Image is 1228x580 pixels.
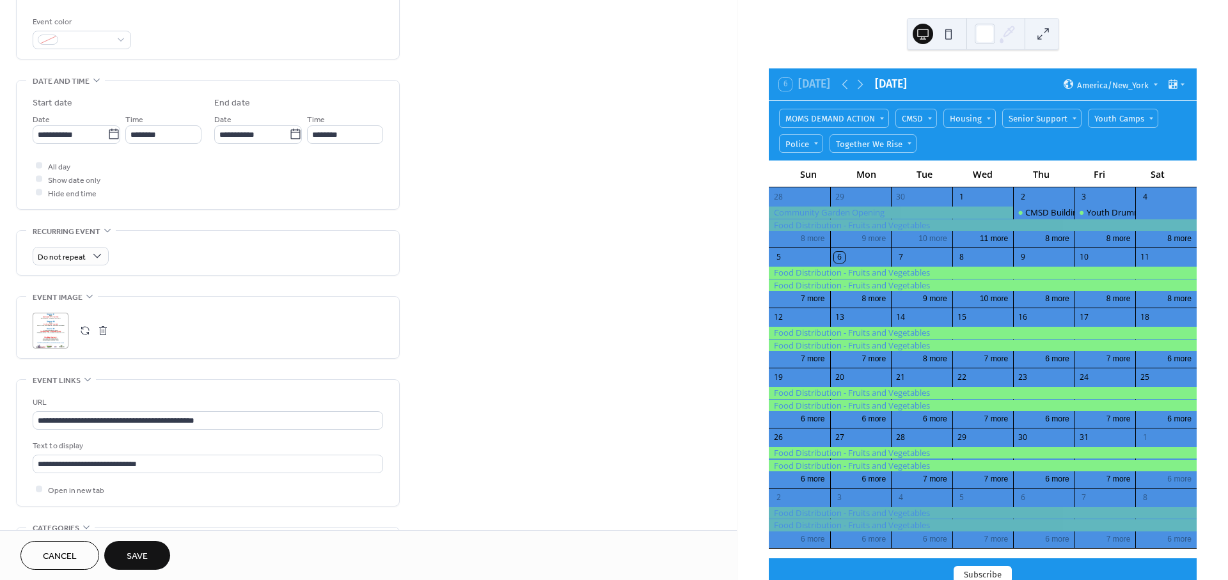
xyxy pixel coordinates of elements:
[875,76,907,93] div: [DATE]
[769,519,1197,531] div: Food Distribution - Fruits and Vegetables
[769,460,1197,471] div: Food Distribution - Fruits and Vegetables
[895,252,906,263] div: 7
[33,15,129,29] div: Event color
[796,412,830,424] button: 6 more
[956,432,967,443] div: 29
[1140,432,1151,443] div: 1
[834,252,845,263] div: 6
[918,472,952,484] button: 7 more
[769,279,1197,291] div: Food Distribution - Fruits and Vegetables
[769,387,1197,398] div: Food Distribution - Fruits and Vegetables
[918,292,952,304] button: 9 more
[33,439,381,453] div: Text to display
[33,75,90,88] span: Date and time
[33,313,68,349] div: ;
[33,113,50,126] span: Date
[769,400,1197,411] div: Food Distribution - Fruits and Vegetables
[48,160,70,173] span: All day
[1140,372,1151,383] div: 25
[918,532,952,544] button: 6 more
[834,312,845,323] div: 13
[913,231,952,244] button: 10 more
[38,249,86,264] span: Do not repeat
[769,327,1197,338] div: Food Distribution - Fruits and Vegetables
[48,483,104,497] span: Open in new tab
[895,492,906,503] div: 4
[214,97,250,110] div: End date
[1018,312,1028,323] div: 16
[1101,292,1136,304] button: 8 more
[1087,207,1188,218] div: Youth Drumming Program
[1140,312,1151,323] div: 18
[956,372,967,383] div: 22
[1078,432,1089,443] div: 31
[895,192,906,203] div: 30
[769,340,1197,351] div: Food Distribution - Fruits and Vegetables
[834,432,845,443] div: 27
[1078,192,1089,203] div: 3
[1162,412,1197,424] button: 6 more
[33,291,83,304] span: Event image
[856,532,891,544] button: 6 more
[1040,231,1074,244] button: 8 more
[48,173,100,187] span: Show date only
[769,207,1013,218] div: Community Garden Opening
[979,472,1014,484] button: 7 more
[1078,372,1089,383] div: 24
[1162,352,1197,364] button: 6 more
[895,312,906,323] div: 14
[856,352,891,364] button: 7 more
[769,447,1197,459] div: Food Distribution - Fruits and Vegetables
[1162,532,1197,544] button: 6 more
[856,472,891,484] button: 6 more
[1101,412,1136,424] button: 7 more
[856,292,891,304] button: 8 more
[1040,472,1074,484] button: 6 more
[956,312,967,323] div: 15
[1140,252,1151,263] div: 11
[895,372,906,383] div: 21
[1078,252,1089,263] div: 10
[956,252,967,263] div: 8
[975,292,1013,304] button: 10 more
[773,432,784,443] div: 26
[834,192,845,203] div: 29
[214,113,232,126] span: Date
[33,97,72,110] div: Start date
[1140,192,1151,203] div: 4
[1040,532,1074,544] button: 6 more
[796,352,830,364] button: 7 more
[769,507,1197,519] div: Food Distribution - Fruits and Vegetables
[979,412,1014,424] button: 7 more
[956,192,967,203] div: 1
[918,352,952,364] button: 8 more
[33,522,79,535] span: Categories
[48,187,97,200] span: Hide end time
[1162,231,1197,244] button: 8 more
[104,541,170,570] button: Save
[979,352,1014,364] button: 7 more
[856,412,891,424] button: 6 more
[856,231,891,244] button: 9 more
[773,312,784,323] div: 12
[769,219,1197,231] div: Food Distribution - Fruits and Vegetables
[125,113,143,126] span: Time
[975,231,1013,244] button: 11 more
[1018,492,1028,503] div: 6
[773,192,784,203] div: 28
[796,472,830,484] button: 6 more
[837,161,895,187] div: Mon
[834,372,845,383] div: 20
[918,412,952,424] button: 6 more
[1074,207,1136,218] div: Youth Drumming Program
[773,492,784,503] div: 2
[1101,352,1136,364] button: 7 more
[1077,81,1149,89] span: America/New_York
[1128,161,1186,187] div: Sat
[33,225,100,239] span: Recurring event
[773,372,784,383] div: 19
[1078,312,1089,323] div: 17
[954,161,1012,187] div: Wed
[895,432,906,443] div: 28
[43,550,77,563] span: Cancel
